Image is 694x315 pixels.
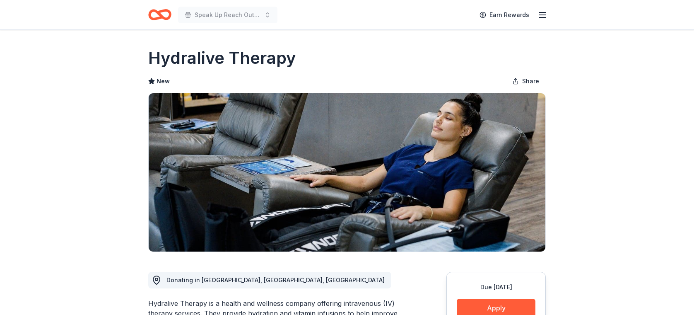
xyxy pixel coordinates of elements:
[178,7,277,23] button: Speak Up Reach Out Charity Golf Event
[475,7,534,22] a: Earn Rewards
[166,276,385,283] span: Donating in [GEOGRAPHIC_DATA], [GEOGRAPHIC_DATA], [GEOGRAPHIC_DATA]
[522,76,539,86] span: Share
[195,10,261,20] span: Speak Up Reach Out Charity Golf Event
[148,46,296,70] h1: Hydralive Therapy
[157,76,170,86] span: New
[506,73,546,90] button: Share
[148,5,171,24] a: Home
[149,93,545,252] img: Image for Hydralive Therapy
[457,282,535,292] div: Due [DATE]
